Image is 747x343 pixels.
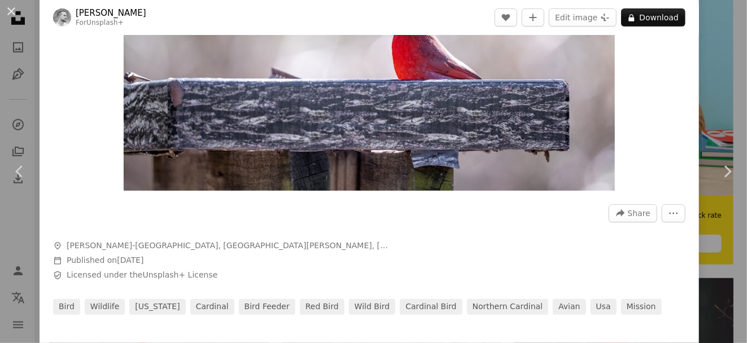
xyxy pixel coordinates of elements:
[117,256,143,265] time: November 7, 2022 at 2:05:40 AM EST
[591,299,617,315] a: usa
[239,299,295,315] a: bird feeder
[53,299,80,315] a: bird
[522,8,544,27] button: Add to Collection
[662,204,685,222] button: More Actions
[76,7,146,19] a: [PERSON_NAME]
[628,205,650,222] span: Share
[129,299,185,315] a: [US_STATE]
[67,270,217,281] span: Licensed under the
[143,270,218,279] a: Unsplash+ License
[467,299,549,315] a: northern cardinal
[53,8,71,27] img: Go to Matt Bango's profile
[621,299,662,315] a: mission
[190,299,234,315] a: cardinal
[707,117,747,226] a: Next
[349,299,396,315] a: wild bird
[67,240,392,252] span: [PERSON_NAME]-[GEOGRAPHIC_DATA], [GEOGRAPHIC_DATA][PERSON_NAME], [GEOGRAPHIC_DATA], [GEOGRAPHIC_D...
[609,204,657,222] button: Share this image
[86,19,124,27] a: Unsplash+
[495,8,517,27] button: Like
[300,299,344,315] a: red bird
[621,8,685,27] button: Download
[400,299,462,315] a: cardinal bird
[553,299,586,315] a: avian
[549,8,617,27] button: Edit image
[76,19,146,28] div: For
[67,256,144,265] span: Published on
[85,299,125,315] a: wildlife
